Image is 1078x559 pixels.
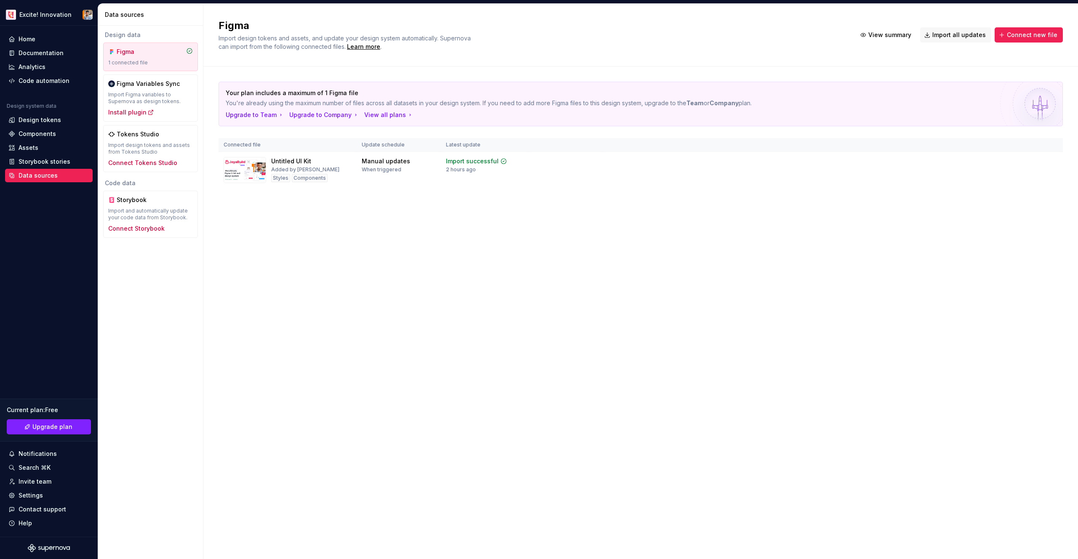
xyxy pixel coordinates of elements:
div: Import successful [446,157,499,165]
span: . [346,44,382,50]
div: Components [292,174,328,182]
a: Data sources [5,169,93,182]
div: Untitled UI Kit [271,157,311,165]
a: Figma1 connected file [103,43,198,71]
button: View summary [856,27,917,43]
a: Upgrade plan [7,419,91,434]
div: Design system data [7,103,56,109]
button: View all plans [364,111,414,119]
th: Update schedule [357,138,441,152]
div: Added by [PERSON_NAME] [271,166,339,173]
div: Documentation [19,49,64,57]
a: StorybookImport and automatically update your code data from Storybook.Connect Storybook [103,191,198,238]
th: Connected file [219,138,357,152]
div: Current plan : Free [7,406,91,414]
div: Figma [117,48,157,56]
button: Notifications [5,447,93,461]
div: Design tokens [19,116,61,124]
a: Invite team [5,475,93,488]
button: Connect Tokens Studio [108,159,177,167]
div: Help [19,519,32,527]
div: Storybook stories [19,157,70,166]
b: Team [686,99,704,106]
div: Analytics [19,63,45,71]
a: Components [5,127,93,141]
a: Learn more [347,43,380,51]
div: Storybook [117,196,157,204]
div: 2 hours ago [446,166,476,173]
svg: Supernova Logo [28,544,70,552]
button: Connect Storybook [108,224,165,233]
div: Assets [19,144,38,152]
div: Figma Variables Sync [117,80,180,88]
div: Design data [103,31,198,39]
div: Styles [271,174,290,182]
div: When triggered [362,166,401,173]
img: a5fa8811-6c57-4f85-a0dd-7743daea734a.png [6,10,16,20]
a: Settings [5,489,93,502]
div: Data sources [19,171,58,180]
div: Invite team [19,477,51,486]
div: Data sources [105,11,200,19]
div: Code data [103,179,198,187]
button: Help [5,516,93,530]
div: Manual updates [362,157,410,165]
a: Figma Variables SyncImport Figma variables to Supernova as design tokens.Install plugin [103,75,198,122]
div: Import Figma variables to Supernova as design tokens. [108,91,193,105]
a: Assets [5,141,93,154]
div: 1 connected file [108,59,193,66]
div: Code automation [19,77,69,85]
span: Connect new file [1007,31,1057,39]
a: Storybook stories [5,155,93,168]
a: Code automation [5,74,93,88]
div: Tokens Studio [117,130,159,138]
button: Install plugin [108,108,154,117]
div: Import and automatically update your code data from Storybook. [108,208,193,221]
button: Upgrade to Company [289,111,359,119]
b: Company [710,99,739,106]
a: Design tokens [5,113,93,127]
button: Upgrade to Team [226,111,284,119]
button: Contact support [5,503,93,516]
div: Contact support [19,505,66,514]
div: Notifications [19,450,57,458]
span: View summary [868,31,911,39]
button: Search ⌘K [5,461,93,474]
img: Paul Mbingu [83,10,93,20]
span: Upgrade plan [32,423,72,431]
span: Import design tokens and assets, and update your design system automatically. Supernova can impor... [219,35,472,50]
p: Your plan includes a maximum of 1 Figma file [226,89,997,97]
p: You're already using the maximum number of files across all datasets in your design system. If yo... [226,99,997,107]
h2: Figma [219,19,846,32]
div: Components [19,130,56,138]
div: Home [19,35,35,43]
a: Home [5,32,93,46]
a: Documentation [5,46,93,60]
button: Import all updates [920,27,991,43]
div: Settings [19,491,43,500]
th: Latest update [441,138,528,152]
div: Import design tokens and assets from Tokens Studio [108,142,193,155]
div: Excite! Innovation [19,11,72,19]
button: Excite! InnovationPaul Mbingu [2,5,96,24]
button: Connect new file [995,27,1063,43]
a: Tokens StudioImport design tokens and assets from Tokens StudioConnect Tokens Studio [103,125,198,172]
a: Analytics [5,60,93,74]
div: Search ⌘K [19,463,51,472]
span: Import all updates [932,31,986,39]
